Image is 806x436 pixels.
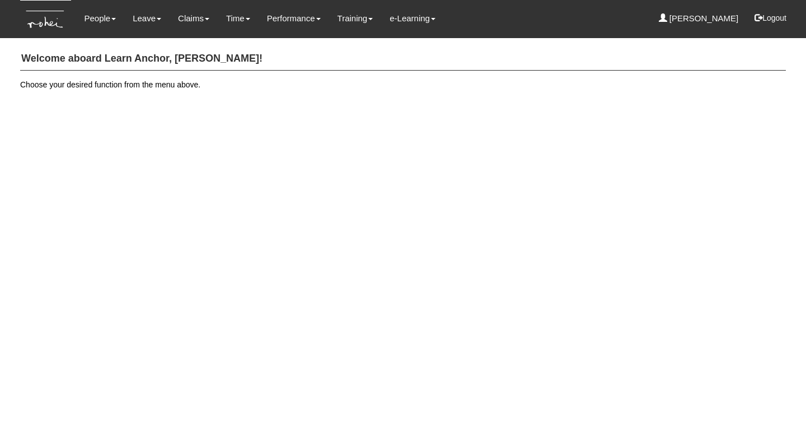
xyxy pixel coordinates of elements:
[338,6,373,31] a: Training
[84,6,116,31] a: People
[759,391,795,425] iframe: chat widget
[178,6,209,31] a: Claims
[20,1,71,38] img: KTs7HI1dOZG7tu7pUkOpGGQAiEQAiEQAj0IhBB1wtXDg6BEAiBEAiBEAiB4RGIoBtemSRFIRACIRACIRACIdCLQARdL1w5OAR...
[747,4,794,31] button: Logout
[20,48,786,71] h4: Welcome aboard Learn Anchor, [PERSON_NAME]!
[133,6,161,31] a: Leave
[659,6,739,31] a: [PERSON_NAME]
[20,79,786,90] p: Choose your desired function from the menu above.
[390,6,435,31] a: e-Learning
[226,6,250,31] a: Time
[267,6,321,31] a: Performance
